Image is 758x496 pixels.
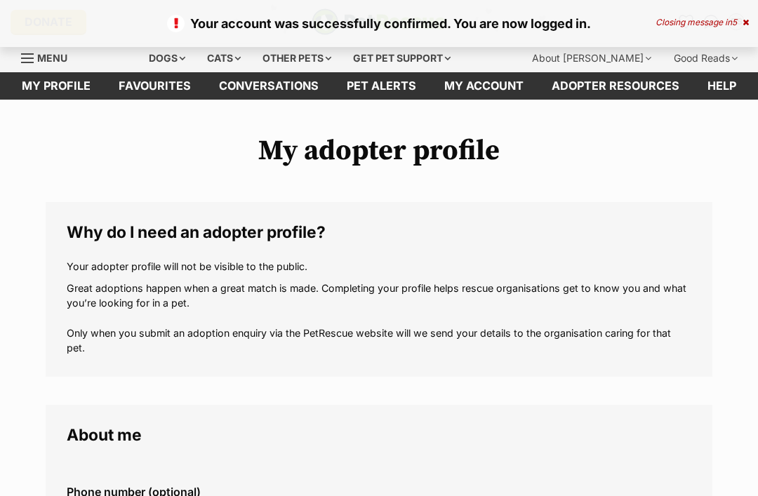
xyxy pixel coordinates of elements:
div: Get pet support [343,44,460,72]
legend: Why do I need an adopter profile? [67,223,691,241]
legend: About me [67,426,691,444]
p: Your adopter profile will not be visible to the public. [67,259,691,274]
div: Cats [197,44,251,72]
h1: My adopter profile [46,135,712,167]
div: Dogs [139,44,195,72]
a: Favourites [105,72,205,100]
a: My profile [8,72,105,100]
p: Great adoptions happen when a great match is made. Completing your profile helps rescue organisat... [67,281,691,356]
a: My account [430,72,538,100]
a: Menu [21,44,77,69]
a: conversations [205,72,333,100]
div: Other pets [253,44,341,72]
div: About [PERSON_NAME] [522,44,661,72]
a: Help [693,72,750,100]
span: Menu [37,52,67,64]
div: Good Reads [664,44,747,72]
a: Adopter resources [538,72,693,100]
fieldset: Why do I need an adopter profile? [46,202,712,377]
a: Pet alerts [333,72,430,100]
